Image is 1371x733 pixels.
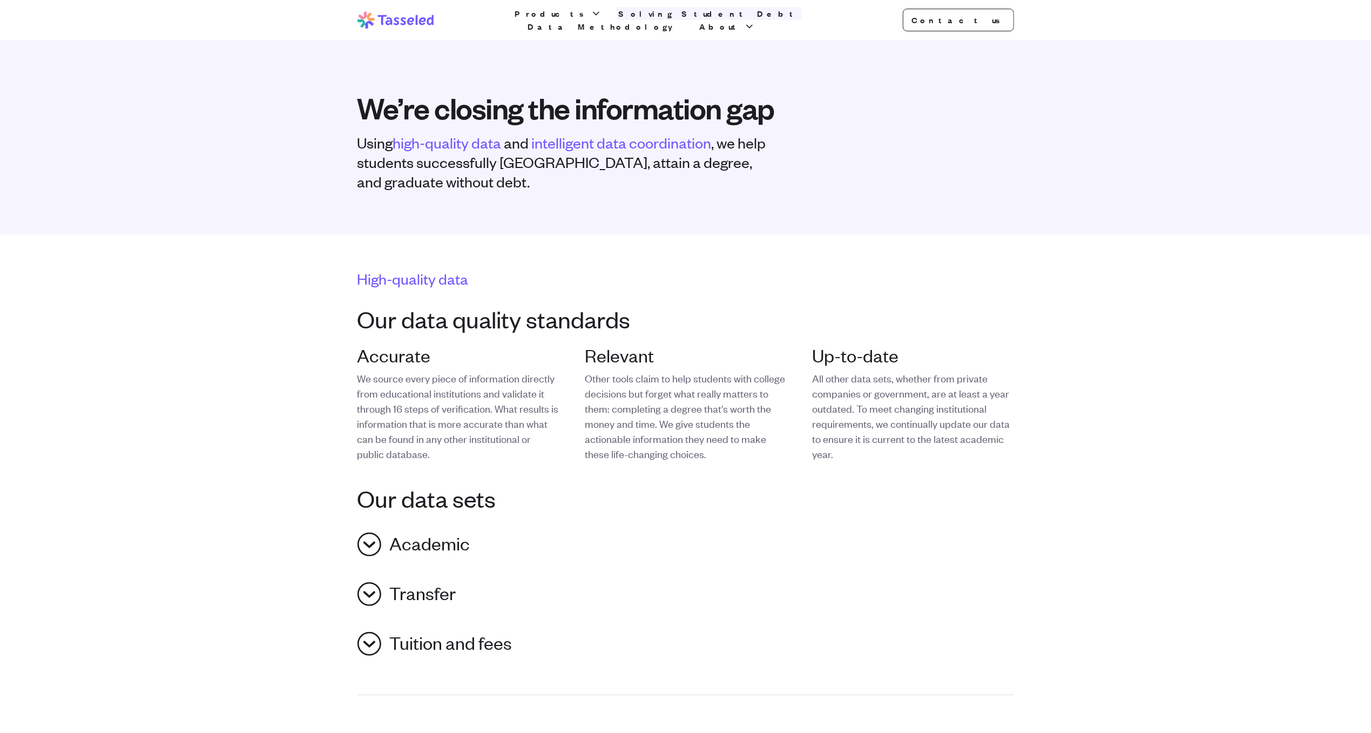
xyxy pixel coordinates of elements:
[357,528,1014,561] button: Academic
[393,133,502,152] span: high-quality data
[617,7,801,20] a: Solving Student Debt
[357,345,559,366] p: Accurate
[532,133,712,152] span: intelligent data coordination
[357,269,1014,288] p: High-quality data
[812,371,1014,461] p: All other data sets, whether from private companies or government, are at least a year outdated. ...
[513,7,604,20] button: Products
[357,628,1014,660] button: Tuition and fees
[698,20,757,33] button: About
[390,533,470,556] span: Academic
[515,7,589,20] span: Products
[903,9,1014,31] a: Contact us
[357,133,772,191] h2: Using and , we help students successfully [GEOGRAPHIC_DATA], attain a degree, and graduate withou...
[390,582,456,606] span: Transfer
[700,20,742,33] span: About
[357,92,1014,124] h1: We’re closing the information gap
[526,20,685,33] a: Data Methodology
[357,485,1014,511] h3: Our data sets
[357,371,559,461] p: We source every piece of information directly from educational institutions and validate it throu...
[390,632,512,656] span: Tuition and fees
[357,578,1014,610] button: Transfer
[357,306,1014,332] h3: Our data quality standards
[585,371,786,461] p: Other tools claim to help students with college decisions but forget what really matters to them:...
[812,345,1014,366] p: Up-to-date
[585,345,786,366] p: Relevant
